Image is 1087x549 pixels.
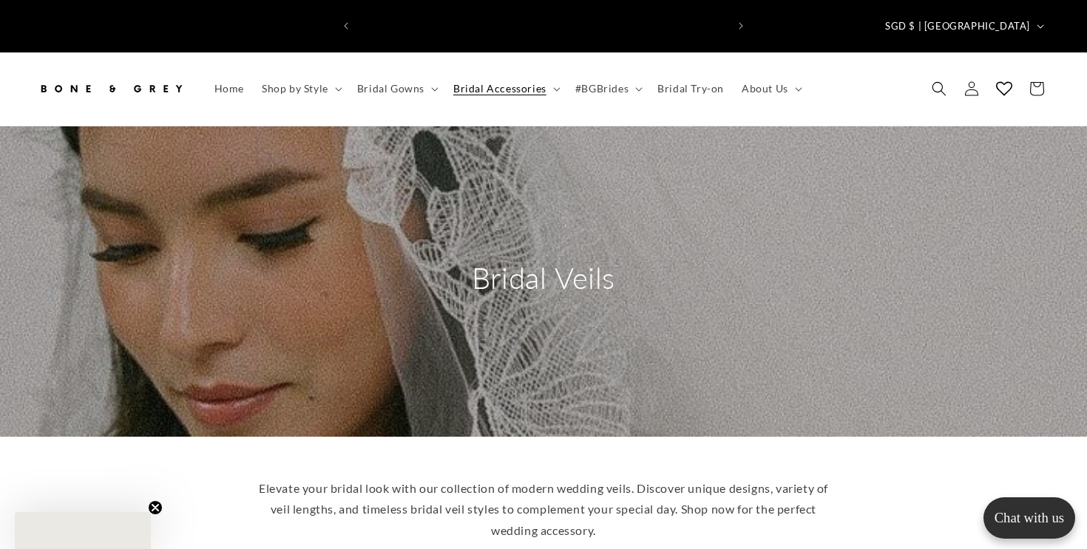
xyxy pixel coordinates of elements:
[206,73,253,104] a: Home
[923,72,955,105] summary: Search
[575,82,629,95] span: #BGBrides
[330,12,362,40] button: Previous announcement
[983,510,1075,526] p: Chat with us
[214,82,244,95] span: Home
[733,73,808,104] summary: About Us
[742,82,788,95] span: About Us
[885,19,1030,34] span: SGD $ | [GEOGRAPHIC_DATA]
[657,82,724,95] span: Bridal Try-on
[876,12,1050,40] button: SGD $ | [GEOGRAPHIC_DATA]
[566,73,649,104] summary: #BGBrides
[262,82,328,95] span: Shop by Style
[253,73,348,104] summary: Shop by Style
[403,259,684,297] h2: Bridal Veils
[983,497,1075,539] button: Open chatbox
[348,73,444,104] summary: Bridal Gowns
[649,73,733,104] a: Bridal Try-on
[148,500,163,515] button: Close teaser
[255,478,832,542] p: Elevate your bridal look with our collection of modern wedding veils. Discover unique designs, va...
[32,67,191,111] a: Bone and Grey Bridal
[725,12,757,40] button: Next announcement
[444,73,566,104] summary: Bridal Accessories
[357,82,424,95] span: Bridal Gowns
[37,72,185,105] img: Bone and Grey Bridal
[15,512,151,549] div: Close teaser
[453,82,546,95] span: Bridal Accessories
